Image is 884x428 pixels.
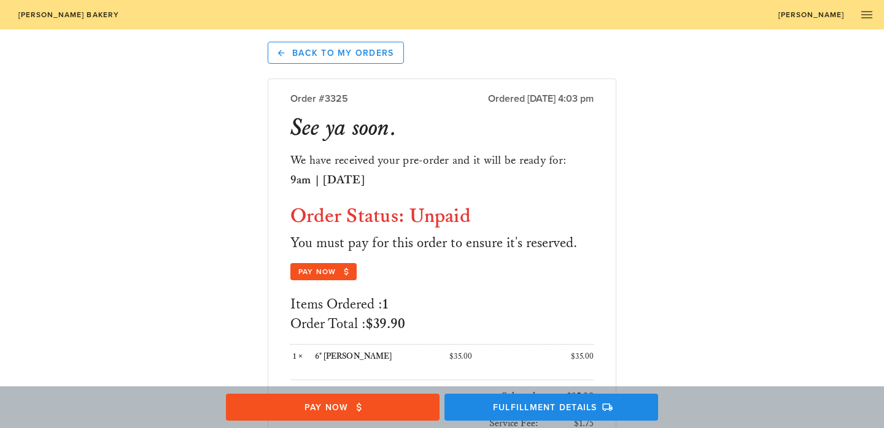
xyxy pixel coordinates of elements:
[298,266,349,277] span: Pay Now
[290,351,298,362] span: 1
[290,263,357,280] button: Pay Now
[442,91,594,106] div: Ordered [DATE] 4:03 pm
[457,402,646,413] span: Fulfillment Details
[226,394,440,421] button: Pay Now
[770,6,852,23] a: [PERSON_NAME]
[238,402,428,413] span: Pay Now
[290,204,594,229] h2: Order Status: Unpaid
[444,394,658,421] button: Fulfillment Details
[268,42,405,64] a: Back to My Orders
[17,10,119,19] span: [PERSON_NAME] Bakery
[290,170,594,189] div: 9am | [DATE]
[315,352,435,362] div: 6" [PERSON_NAME]
[290,315,594,334] div: Order Total :
[290,295,594,315] div: Items Ordered :
[442,345,518,370] div: $35.00
[382,296,388,313] span: 1
[290,352,315,362] div: ×
[290,91,442,106] div: Order #3325
[290,234,594,253] h4: You must pay for this order to ensure it's reserved.
[290,116,397,140] h1: See ya soon.
[10,6,126,23] a: [PERSON_NAME] Bakery
[290,150,594,170] div: We have received your pre-order and it will be ready for:
[366,315,405,333] span: $39.90
[518,345,594,370] div: $35.00
[278,47,394,58] span: Back to My Orders
[778,10,845,19] span: [PERSON_NAME]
